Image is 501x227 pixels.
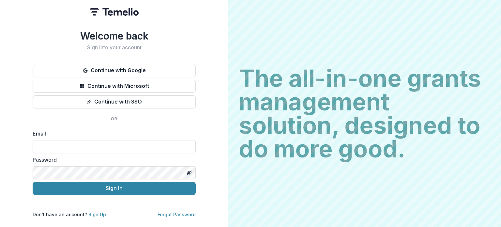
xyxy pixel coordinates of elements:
[33,64,196,77] button: Continue with Google
[33,95,196,108] button: Continue with SSO
[33,130,192,138] label: Email
[90,8,139,16] img: Temelio
[184,168,194,178] button: Toggle password visibility
[33,156,192,164] label: Password
[33,44,196,51] h2: Sign into your account
[33,211,106,218] p: Don't have an account?
[33,182,196,195] button: Sign In
[158,212,196,217] a: Forgot Password
[33,80,196,93] button: Continue with Microsoft
[33,30,196,42] h1: Welcome back
[88,212,106,217] a: Sign Up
